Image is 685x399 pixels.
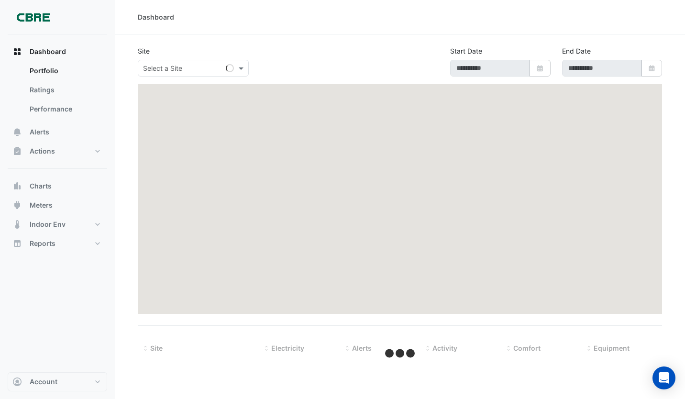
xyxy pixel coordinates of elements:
[30,200,53,210] span: Meters
[30,47,66,56] span: Dashboard
[8,234,107,253] button: Reports
[562,46,591,56] label: End Date
[8,215,107,234] button: Indoor Env
[12,220,22,229] app-icon: Indoor Env
[138,12,174,22] div: Dashboard
[594,344,630,352] span: Equipment
[450,46,482,56] label: Start Date
[22,61,107,80] a: Portfolio
[150,344,163,352] span: Site
[12,200,22,210] app-icon: Meters
[8,372,107,391] button: Account
[30,220,66,229] span: Indoor Env
[271,344,304,352] span: Electricity
[8,142,107,161] button: Actions
[352,344,372,352] span: Alerts
[652,366,675,389] div: Open Intercom Messenger
[12,127,22,137] app-icon: Alerts
[22,80,107,100] a: Ratings
[30,377,57,387] span: Account
[30,127,49,137] span: Alerts
[138,46,150,56] label: Site
[12,181,22,191] app-icon: Charts
[513,344,541,352] span: Comfort
[432,344,457,352] span: Activity
[30,239,55,248] span: Reports
[30,146,55,156] span: Actions
[8,61,107,122] div: Dashboard
[8,196,107,215] button: Meters
[22,100,107,119] a: Performance
[30,181,52,191] span: Charts
[12,146,22,156] app-icon: Actions
[8,42,107,61] button: Dashboard
[8,122,107,142] button: Alerts
[12,239,22,248] app-icon: Reports
[12,47,22,56] app-icon: Dashboard
[8,177,107,196] button: Charts
[11,8,55,27] img: Company Logo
